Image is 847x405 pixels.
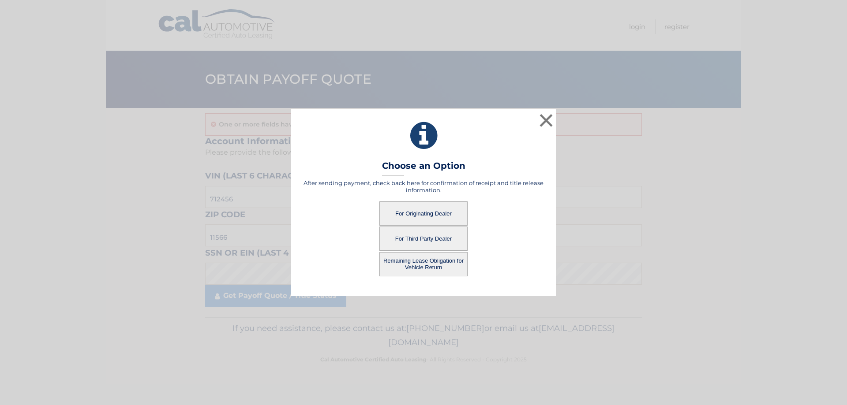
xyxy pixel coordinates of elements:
[379,227,468,251] button: For Third Party Dealer
[379,252,468,276] button: Remaining Lease Obligation for Vehicle Return
[302,179,545,193] h5: After sending payment, check back here for confirmation of receipt and title release information.
[382,160,465,176] h3: Choose an Option
[379,201,468,226] button: For Originating Dealer
[537,111,555,129] button: ×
